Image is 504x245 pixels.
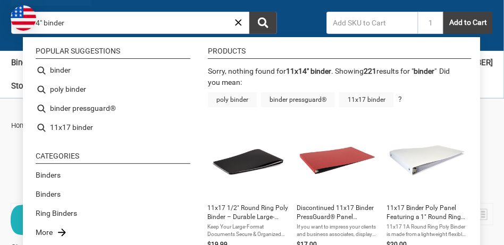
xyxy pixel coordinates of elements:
li: Products [208,47,472,59]
li: Binders [31,166,195,185]
li: Binders [31,185,195,204]
a: View list mode [476,209,488,220]
a: Close [233,17,244,28]
img: duty and tax information for United States [11,5,36,31]
li: Categories [36,152,190,164]
li: binder pressguard® [31,99,195,118]
a: Binders [36,189,61,200]
span: 11x17 Binder Poly Panel Featuring a 1" Round Ring White [387,204,467,222]
span: Keep Your Large-Format Documents Secure & Organized Keep your ledger-size (11x17-inch) documents ... [207,223,288,238]
span: Discontinued 11x17 Binder PressGuard® Panel Featuring a 0.5" Round Ring Executive Red Includes 2 ... [297,204,377,222]
button: Add to Cart [443,12,493,34]
a: Binders [36,170,61,181]
li: binder [31,61,195,80]
img: 11x17 Binder PressGuard® Panel Featuring a 0.5" Round Ring Executive Red Includes 2 binders [299,122,376,199]
input: Search by keyword, brand or SKU [11,12,277,34]
a: poly binder [208,92,257,107]
b: 221 [364,67,376,75]
a: Ring Binders [36,208,77,219]
b: 11x14" binder [286,67,331,75]
input: Add SKU to Cart [326,12,418,34]
span: 11x17 1/2" Round Ring Poly Binder – Durable Large-Format Storage for Engineers, Architects & Offices [207,204,288,222]
li: 11x17 binder [31,118,195,137]
img: 11x17 1/2" Round Ring Poly Binder – Durable Large-Format Storage for Engineers, Architects & Offices [209,122,287,199]
a: binder pressguard® [261,92,335,107]
span: If you want to impress your clients and business associates, display your proposal in this profes... [297,223,377,238]
a: Storage & Mailing [11,74,83,98]
span: Home [11,121,29,129]
li: Popular suggestions [36,47,190,59]
li: More [31,223,195,242]
a: Binders [11,51,47,74]
span: Sorry, nothing found for . [208,67,333,75]
li: poly binder [31,80,195,99]
a: 11x17 binder [339,92,394,107]
div: Did you mean: ? [208,67,450,103]
img: 11x17 Binder Poly Panel Featuring a 1" Round Ring White [389,122,466,199]
span: Showing results for " " [335,67,436,75]
span: 11x17 1A Round Ring Poly Binder is made from a lightweight flexible polyethylene plastic, and fea... [387,223,467,238]
button: Chat offline leave a message [11,203,154,237]
a: binder [414,67,434,75]
h1: Search results [11,156,493,178]
li: Ring Binders [31,204,195,223]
